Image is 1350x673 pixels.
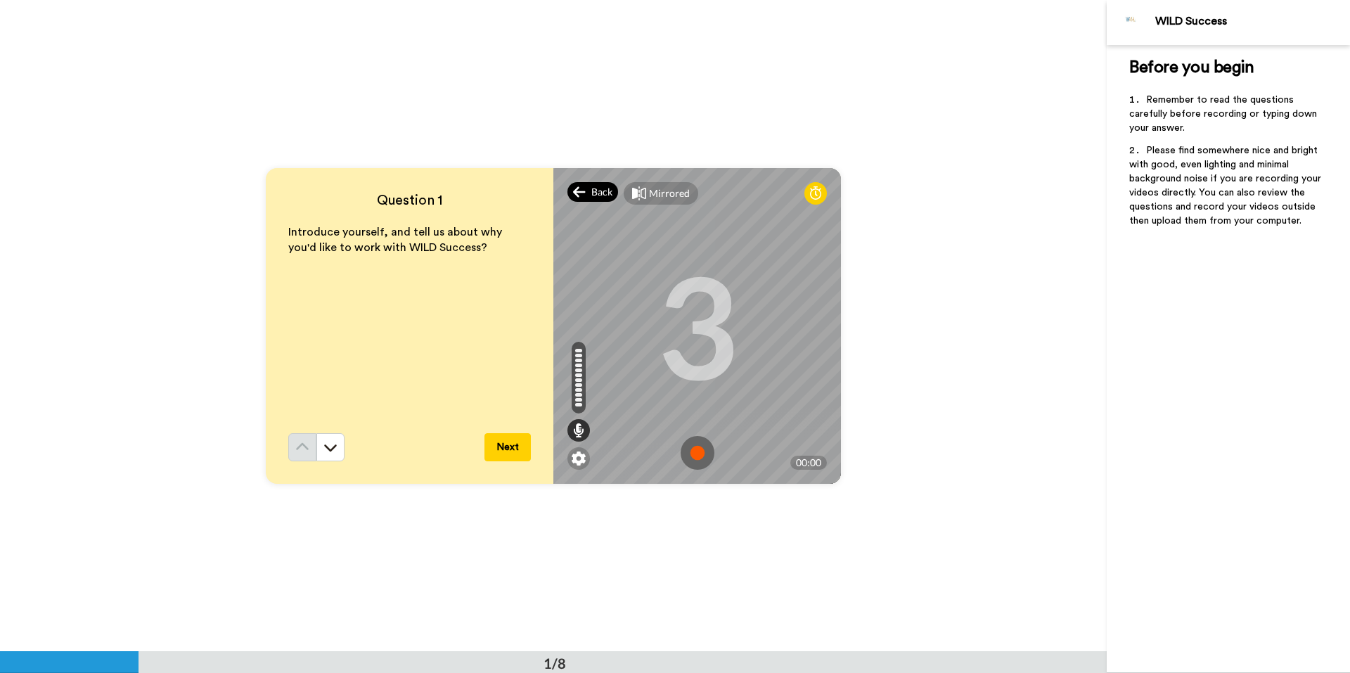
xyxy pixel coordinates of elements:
button: Next [484,433,531,461]
span: Introduce yourself, and tell us about why you'd like to work with WILD Success? [288,226,505,254]
div: Mirrored [649,186,690,200]
div: Back [567,182,618,202]
div: 1/8 [521,653,589,673]
span: Please find somewhere nice and bright with good, even lighting and minimal background noise if yo... [1129,146,1324,226]
div: 3 [657,273,738,378]
div: 00:00 [790,456,827,470]
span: Back [591,185,612,199]
h4: Question 1 [288,191,531,210]
img: ic_record_start.svg [681,436,714,470]
div: WILD Success [1155,15,1349,28]
img: Profile Image [1114,6,1148,39]
img: ic_gear.svg [572,451,586,466]
span: Remember to read the questions carefully before recording or typing down your answer. [1129,95,1320,133]
span: Before you begin [1129,59,1254,76]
